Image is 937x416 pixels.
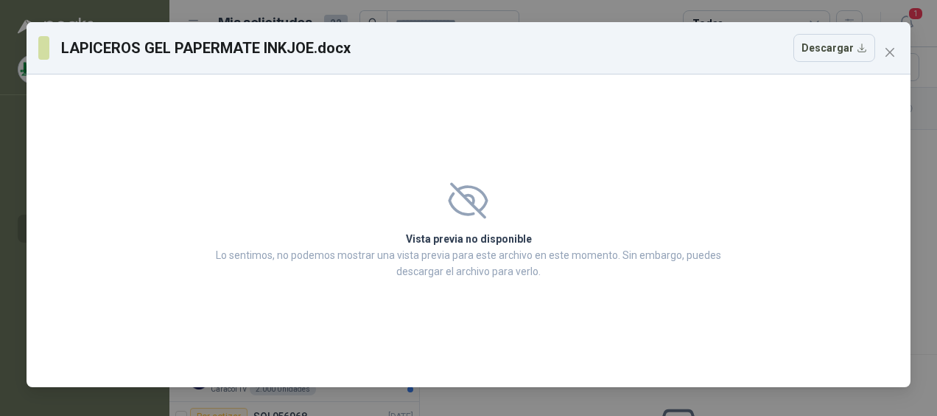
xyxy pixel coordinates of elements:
[793,34,875,62] button: Descargar
[878,41,902,64] button: Close
[211,231,726,247] h2: Vista previa no disponible
[211,247,726,280] p: Lo sentimos, no podemos mostrar una vista previa para este archivo en este momento. Sin embargo, ...
[884,46,896,58] span: close
[61,37,351,59] h3: LAPICEROS GEL PAPERMATE INKJOE.docx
